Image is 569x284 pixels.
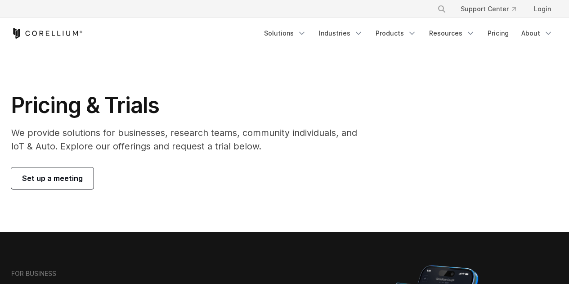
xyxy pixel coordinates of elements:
[11,92,370,119] h1: Pricing & Trials
[11,167,94,189] a: Set up a meeting
[259,25,312,41] a: Solutions
[434,1,450,17] button: Search
[259,25,558,41] div: Navigation Menu
[453,1,523,17] a: Support Center
[314,25,368,41] a: Industries
[516,25,558,41] a: About
[424,25,480,41] a: Resources
[11,126,370,153] p: We provide solutions for businesses, research teams, community individuals, and IoT & Auto. Explo...
[426,1,558,17] div: Navigation Menu
[370,25,422,41] a: Products
[11,270,56,278] h6: FOR BUSINESS
[22,173,83,184] span: Set up a meeting
[482,25,514,41] a: Pricing
[11,28,83,39] a: Corellium Home
[527,1,558,17] a: Login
